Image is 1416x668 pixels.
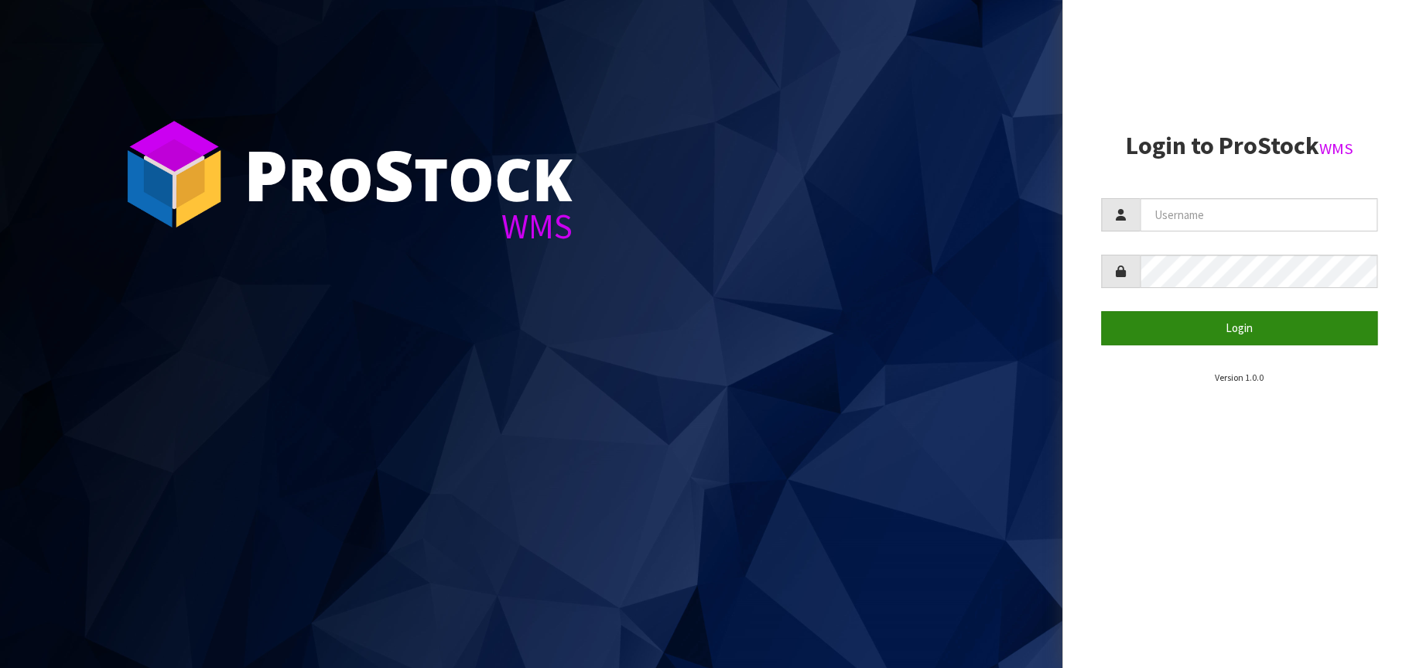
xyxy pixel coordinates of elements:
button: Login [1101,311,1378,344]
small: WMS [1319,139,1353,159]
span: P [244,127,288,221]
h2: Login to ProStock [1101,132,1378,159]
span: S [374,127,414,221]
input: Username [1140,198,1378,231]
img: ProStock Cube [116,116,232,232]
small: Version 1.0.0 [1215,372,1264,383]
div: ro tock [244,139,573,209]
div: WMS [244,209,573,244]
